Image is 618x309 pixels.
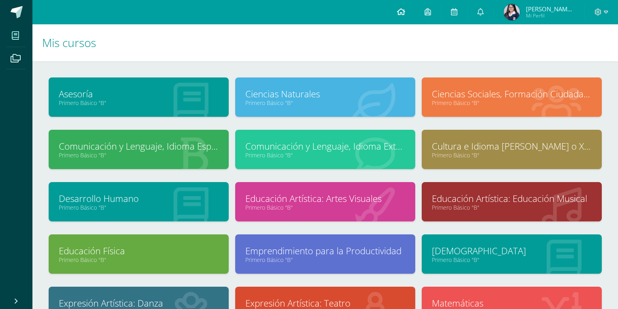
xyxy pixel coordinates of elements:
[526,5,575,13] span: [PERSON_NAME] [PERSON_NAME]
[432,99,592,107] a: Primero Básico "B"
[432,245,592,257] a: [DEMOGRAPHIC_DATA]
[245,256,405,264] a: Primero Básico "B"
[245,88,405,100] a: Ciencias Naturales
[245,204,405,211] a: Primero Básico "B"
[42,35,96,50] span: Mis cursos
[526,12,575,19] span: Mi Perfil
[245,151,405,159] a: Primero Básico "B"
[59,256,219,264] a: Primero Básico "B"
[245,140,405,152] a: Comunicación y Lenguaje, Idioma Extranjero Inglés
[59,204,219,211] a: Primero Básico "B"
[59,151,219,159] a: Primero Básico "B"
[504,4,520,20] img: 393de93c8a89279b17f83f408801ebc0.png
[245,99,405,107] a: Primero Básico "B"
[59,88,219,100] a: Asesoría
[432,151,592,159] a: Primero Básico "B"
[432,192,592,205] a: Educación Artística: Educación Musical
[245,245,405,257] a: Emprendimiento para la Productividad
[432,204,592,211] a: Primero Básico "B"
[432,88,592,100] a: Ciencias Sociales, Formación Ciudadana e Interculturalidad
[245,192,405,205] a: Educación Artística: Artes Visuales
[432,140,592,152] a: Cultura e Idioma [PERSON_NAME] o Xinca
[59,192,219,205] a: Desarrollo Humano
[59,99,219,107] a: Primero Básico "B"
[59,245,219,257] a: Educación Física
[432,256,592,264] a: Primero Básico "B"
[59,140,219,152] a: Comunicación y Lenguaje, Idioma Español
